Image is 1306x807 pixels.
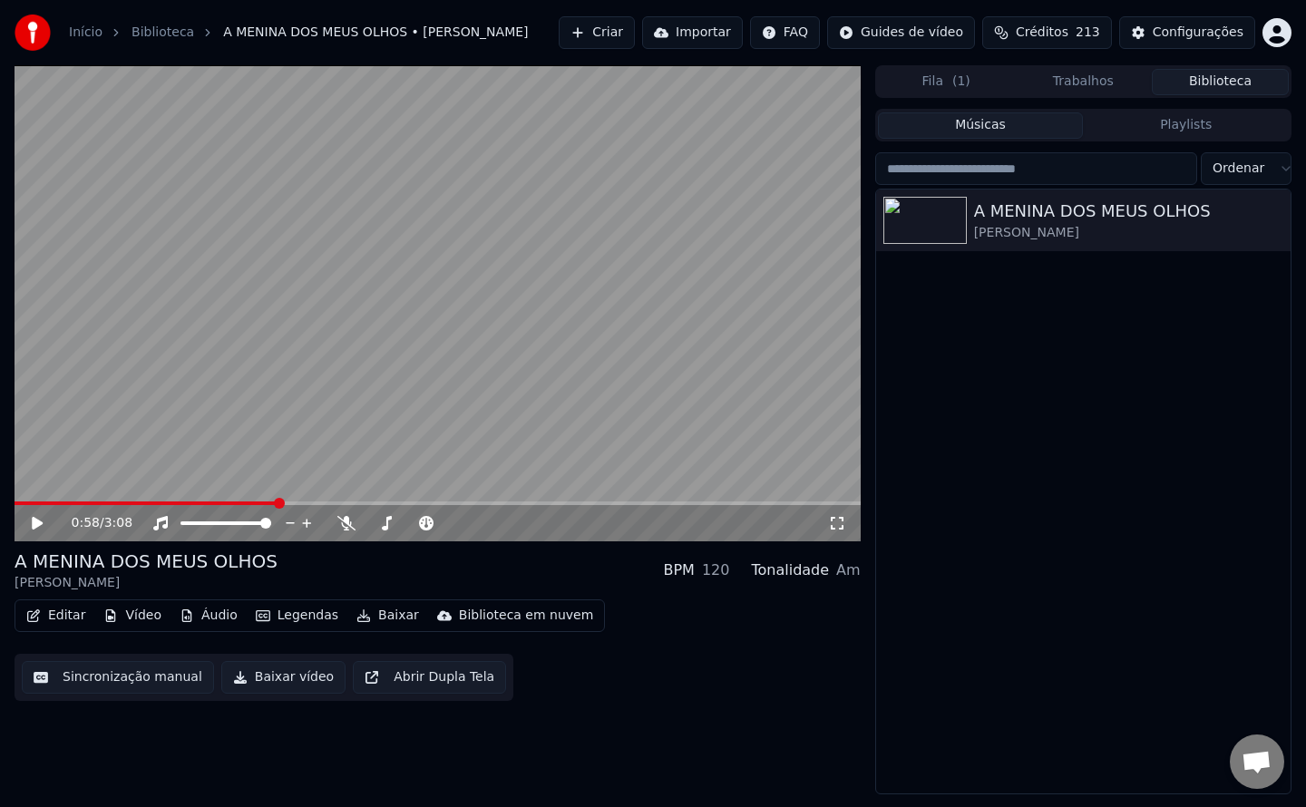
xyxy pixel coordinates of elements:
[19,603,93,628] button: Editar
[15,549,278,574] div: A MENINA DOS MEUS OLHOS
[878,112,1084,139] button: Músicas
[952,73,970,91] span: ( 1 )
[1152,69,1289,95] button: Biblioteca
[72,514,100,532] span: 0:58
[104,514,132,532] span: 3:08
[750,16,820,49] button: FAQ
[223,24,528,42] span: A MENINA DOS MEUS OLHOS • [PERSON_NAME]
[642,16,743,49] button: Importar
[878,69,1015,95] button: Fila
[1213,160,1264,178] span: Ordenar
[72,514,115,532] div: /
[1119,16,1255,49] button: Configurações
[751,559,829,581] div: Tonalidade
[1230,734,1284,789] div: Open chat
[1015,69,1152,95] button: Trabalhos
[702,559,730,581] div: 120
[974,224,1283,242] div: [PERSON_NAME]
[349,603,426,628] button: Baixar
[663,559,694,581] div: BPM
[1016,24,1068,42] span: Créditos
[221,661,346,694] button: Baixar vídeo
[15,15,51,51] img: youka
[459,607,594,625] div: Biblioteca em nuvem
[353,661,506,694] button: Abrir Dupla Tela
[559,16,635,49] button: Criar
[69,24,529,42] nav: breadcrumb
[982,16,1112,49] button: Créditos213
[15,574,278,592] div: [PERSON_NAME]
[69,24,102,42] a: Início
[1076,24,1100,42] span: 213
[827,16,975,49] button: Guides de vídeo
[249,603,346,628] button: Legendas
[132,24,194,42] a: Biblioteca
[22,661,214,694] button: Sincronização manual
[1153,24,1243,42] div: Configurações
[974,199,1283,224] div: A MENINA DOS MEUS OLHOS
[172,603,245,628] button: Áudio
[96,603,169,628] button: Vídeo
[836,559,861,581] div: Am
[1083,112,1289,139] button: Playlists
